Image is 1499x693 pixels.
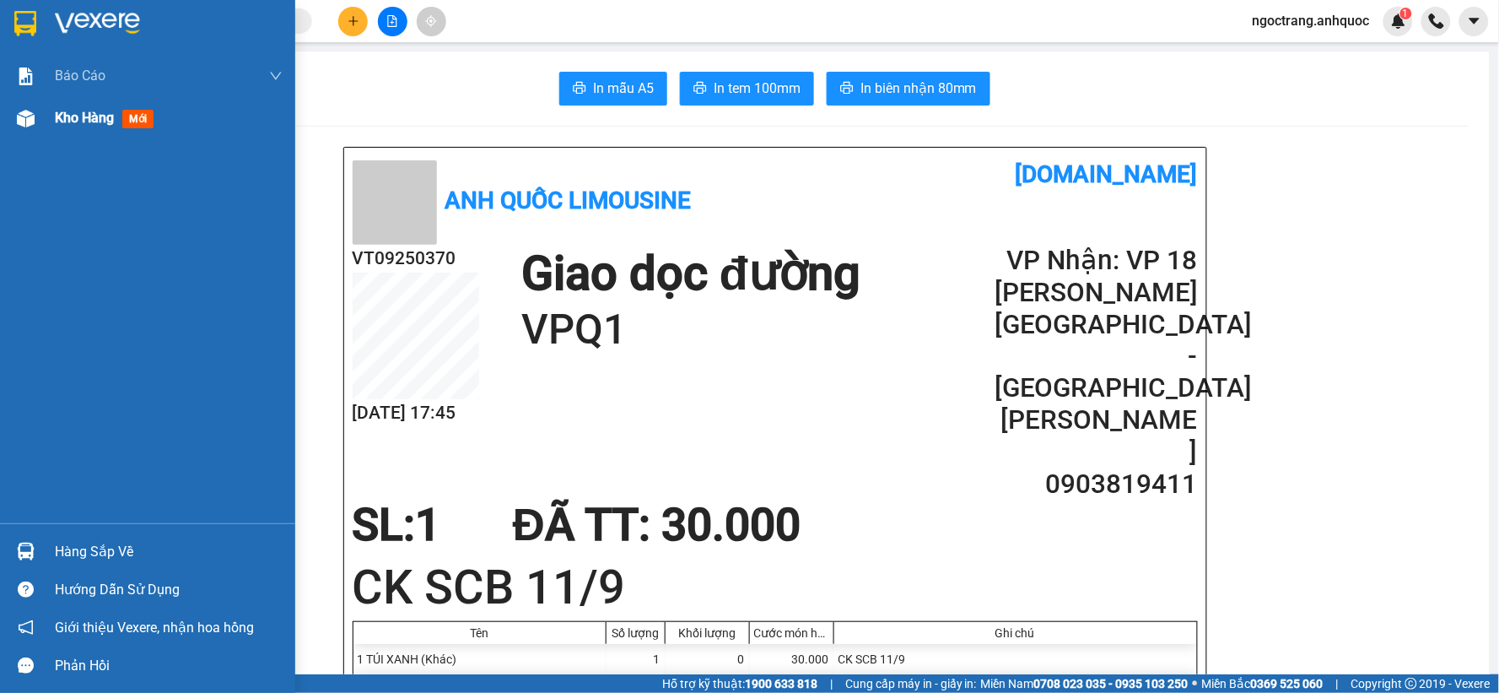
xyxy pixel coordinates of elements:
[745,677,817,690] strong: 1900 633 818
[670,626,745,640] div: Khối lượng
[607,644,666,674] div: 1
[1400,8,1412,19] sup: 1
[17,68,35,85] img: solution-icon
[1405,678,1417,690] span: copyright
[18,582,34,598] span: question-circle
[1193,680,1198,687] span: ⚪️
[521,245,860,303] h1: Giao dọc đường
[358,626,601,640] div: Tên
[161,16,202,34] span: Nhận:
[348,15,359,27] span: plus
[55,539,283,565] div: Hàng sắp về
[995,404,1197,468] h2: [PERSON_NAME]
[1034,677,1189,690] strong: 0708 023 035 - 0935 103 250
[425,15,437,27] span: aim
[750,644,834,674] div: 30.000
[995,468,1197,501] h2: 0903819411
[714,78,801,99] span: In tem 100mm
[17,543,35,560] img: warehouse-icon
[666,644,750,674] div: 0
[834,644,1197,674] div: CK SCB 11/9
[593,78,654,99] span: In mẫu A5
[860,78,977,99] span: In biên nhận 80mm
[1336,674,1339,693] span: |
[55,65,105,86] span: Báo cáo
[1239,10,1383,31] span: ngoctrang.anhquoc
[161,116,332,136] div: [PERSON_NAME]
[353,399,479,427] h2: [DATE] 17:45
[445,187,692,214] b: Anh Quốc Limousine
[995,245,1197,404] h2: VP Nhận: VP 18 [PERSON_NAME][GEOGRAPHIC_DATA] - [GEOGRAPHIC_DATA]
[521,303,860,357] h1: VPQ1
[14,75,149,99] div: 0909690103
[573,81,586,97] span: printer
[840,81,854,97] span: printer
[18,658,34,674] span: message
[680,72,814,106] button: printerIn tem 100mm
[1202,674,1324,693] span: Miền Bắc
[838,626,1193,640] div: Ghi chú
[55,110,114,126] span: Kho hàng
[513,499,801,551] span: ĐÃ TT : 30.000
[830,674,833,693] span: |
[338,7,368,36] button: plus
[14,16,40,34] span: Gửi:
[1467,14,1482,29] span: caret-down
[14,14,149,55] div: VP 108 [PERSON_NAME]
[17,110,35,127] img: warehouse-icon
[981,674,1189,693] span: Miền Nam
[417,7,446,36] button: aim
[559,72,667,106] button: printerIn mẫu A5
[845,674,977,693] span: Cung cấp máy in - giấy in:
[378,7,407,36] button: file-add
[693,81,707,97] span: printer
[353,499,416,551] span: SL:
[1251,677,1324,690] strong: 0369 525 060
[14,11,36,36] img: logo-vxr
[18,620,34,636] span: notification
[1403,8,1409,19] span: 1
[1429,14,1444,29] img: phone-icon
[55,653,283,679] div: Phản hồi
[386,15,398,27] span: file-add
[55,577,283,603] div: Hướng dẫn sử dụng
[14,55,149,75] div: A VŨ
[55,617,254,638] span: Giới thiệu Vexere, nhận hoa hồng
[416,499,441,551] span: 1
[353,245,479,273] h2: VT09250370
[1391,14,1406,29] img: icon-new-feature
[754,626,829,640] div: Cước món hàng
[269,69,283,83] span: down
[611,626,661,640] div: Số lượng
[1459,7,1489,36] button: caret-down
[1016,160,1198,188] b: [DOMAIN_NAME]
[827,72,990,106] button: printerIn biên nhận 80mm
[353,644,607,674] div: 1 TÚI XANH (Khác)
[122,110,154,128] span: mới
[353,555,1198,620] h1: CK SCB 11/9
[662,674,817,693] span: Hỗ trợ kỹ thuật:
[161,14,332,116] div: VP 18 [PERSON_NAME][GEOGRAPHIC_DATA] - [GEOGRAPHIC_DATA]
